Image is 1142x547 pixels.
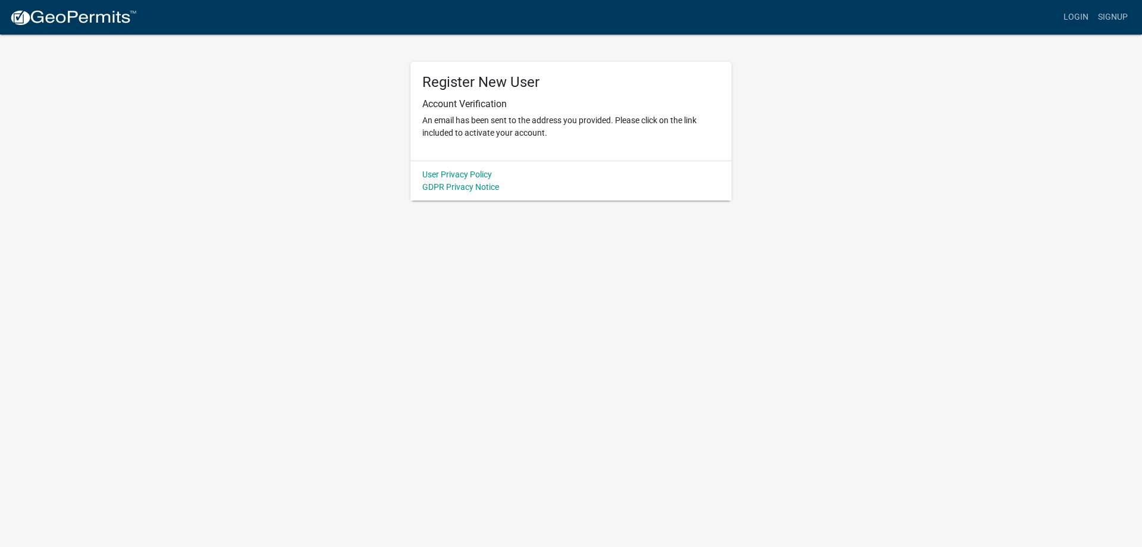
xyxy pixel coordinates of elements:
[422,170,492,179] a: User Privacy Policy
[422,114,720,139] p: An email has been sent to the address you provided. Please click on the link included to activate...
[422,182,499,192] a: GDPR Privacy Notice
[1059,6,1093,29] a: Login
[422,98,720,110] h6: Account Verification
[422,74,720,91] h5: Register New User
[1093,6,1132,29] a: Signup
